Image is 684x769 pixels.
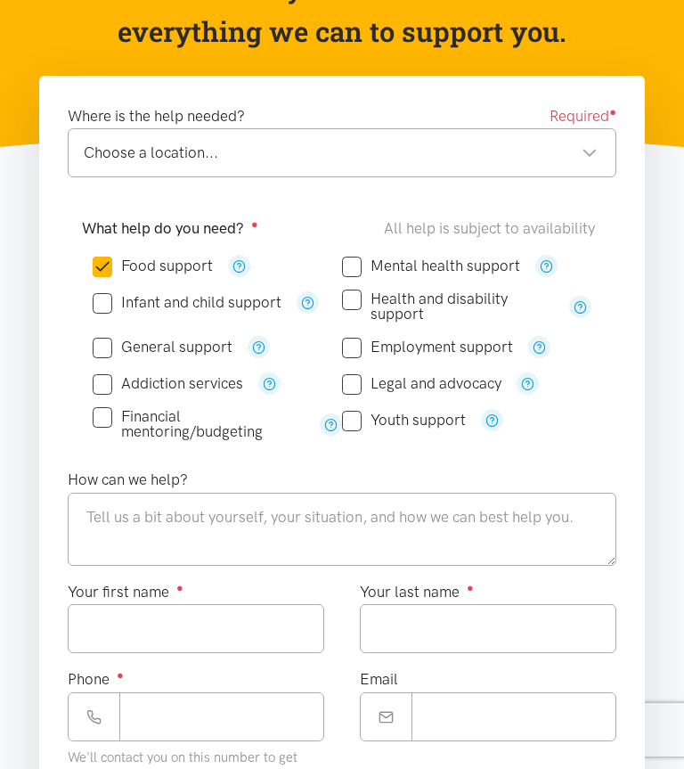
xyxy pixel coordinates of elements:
[467,581,474,594] sup: ●
[609,105,616,119] sup: ●
[342,340,513,355] label: Employment support
[68,104,245,128] label: Where is the help needed?
[68,580,183,604] label: Your first name
[68,468,188,492] label: How can we help?
[93,340,232,355] label: General support
[93,258,213,274] label: Food support
[342,258,520,274] label: Mental health support
[119,692,324,741] input: Phone number
[360,667,398,691] label: Email
[360,580,474,604] label: Your last name
[82,217,258,241] label: What help do you need?
[176,581,183,594] sup: ●
[84,141,598,165] div: Choose a location...
[342,413,466,428] label: Youth support
[342,376,501,391] label: Legal and advocacy
[384,217,602,241] div: All help is subject to availability
[117,668,124,682] sup: ●
[251,217,258,231] sup: ●
[93,409,305,439] label: Financial mentoring/budgeting
[93,295,281,310] label: Infant and child support
[93,376,243,391] label: Addiction services
[68,667,124,691] label: Phone
[550,104,616,128] span: Required
[411,692,616,741] input: Email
